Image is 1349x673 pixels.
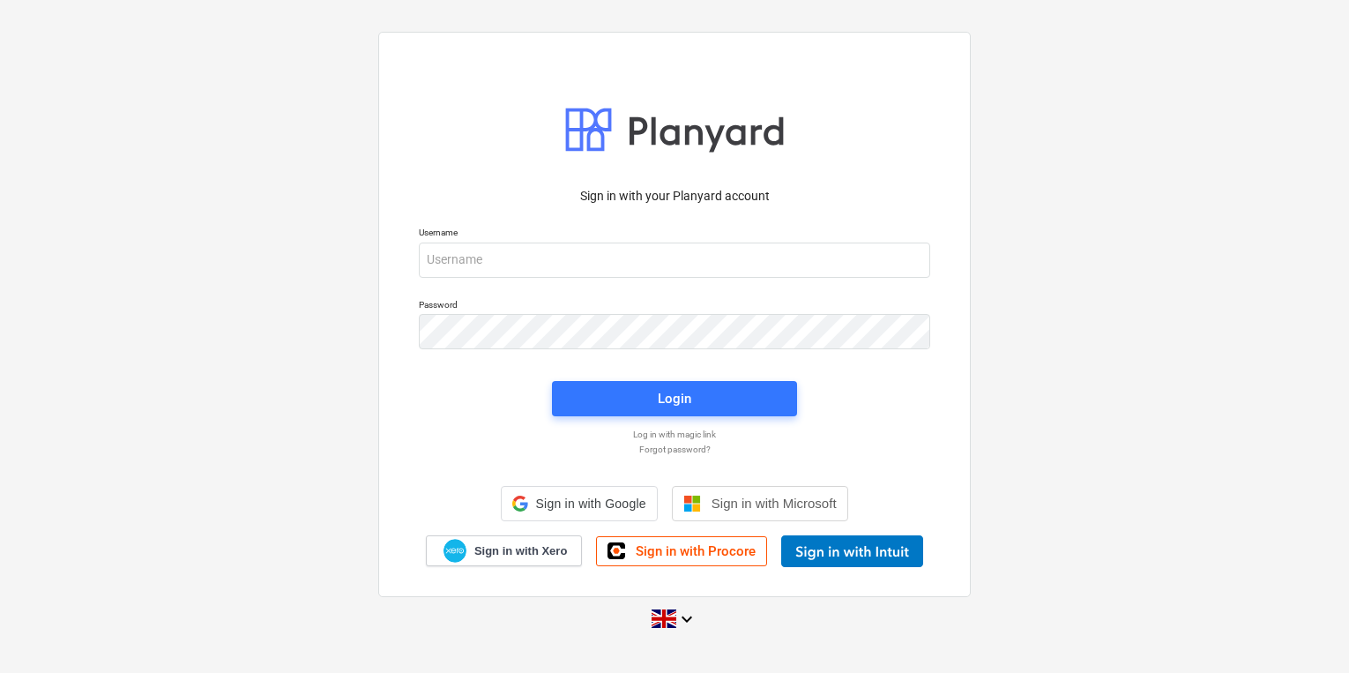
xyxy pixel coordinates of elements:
p: Sign in with your Planyard account [419,187,930,206]
img: Microsoft logo [683,495,701,512]
div: Sign in with Google [501,486,657,521]
a: Forgot password? [410,444,939,455]
span: Sign in with Microsoft [712,496,837,511]
input: Username [419,243,930,278]
p: Password [419,299,930,314]
a: Sign in with Xero [426,535,583,566]
span: Sign in with Procore [636,543,756,559]
div: Login [658,387,691,410]
a: Sign in with Procore [596,536,767,566]
img: Xero logo [443,539,466,563]
span: Sign in with Xero [474,543,567,559]
p: Username [419,227,930,242]
span: Sign in with Google [535,497,645,511]
button: Login [552,381,797,416]
a: Log in with magic link [410,429,939,440]
i: keyboard_arrow_down [676,609,697,630]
